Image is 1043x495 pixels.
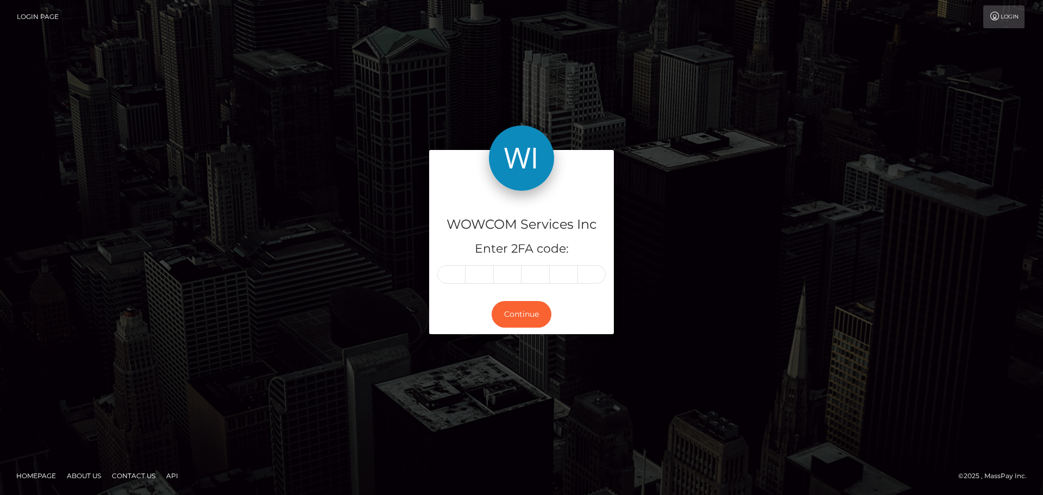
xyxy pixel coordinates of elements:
[437,241,606,258] h5: Enter 2FA code:
[983,5,1025,28] a: Login
[958,470,1035,482] div: © 2025 , MassPay Inc.
[62,467,105,484] a: About Us
[437,215,606,234] h4: WOWCOM Services Inc
[17,5,59,28] a: Login Page
[12,467,60,484] a: Homepage
[108,467,160,484] a: Contact Us
[162,467,183,484] a: API
[489,126,554,191] img: WOWCOM Services Inc
[492,301,551,328] button: Continue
